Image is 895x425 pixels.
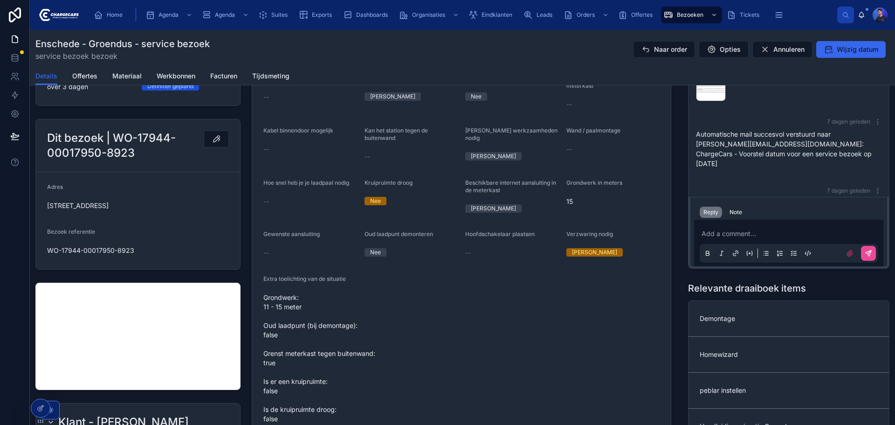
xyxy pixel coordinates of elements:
[37,7,79,22] img: App logo
[86,5,837,25] div: scrollable content
[730,209,742,216] div: Note
[35,37,210,50] h1: Enschede - Groendus - service bezoek
[688,282,806,295] h1: Relevante draaiboek items
[572,248,617,257] div: [PERSON_NAME]
[465,179,556,194] span: Beschikbare internet aansluiting in de meterkast
[566,145,572,154] span: --
[740,11,759,19] span: Tickets
[263,179,349,186] span: Hoe snel heb je je laadpaal nodig
[471,92,482,101] div: Nee
[465,230,535,237] span: Hoofdschakelaar plaatsen
[210,68,237,86] a: Facturen
[112,71,142,81] span: Materiaal
[654,45,687,54] span: Naar order
[72,71,97,81] span: Offertes
[312,11,332,19] span: Exports
[47,131,204,160] h2: Dit bezoek | WO-17944-00017950-8923
[158,11,179,19] span: Agenda
[91,7,129,23] a: Home
[47,201,229,210] span: [STREET_ADDRESS]
[252,71,289,81] span: Tijdsmeting
[661,7,722,23] a: Bezoeken
[356,11,388,19] span: Dashboards
[370,248,381,257] div: Nee
[696,129,881,168] p: Automatische mail succesvol verstuurd naar [PERSON_NAME][EMAIL_ADDRESS][DOMAIN_NAME]: ChargeCars ...
[365,179,413,186] span: Kruipruimte droog
[143,7,197,23] a: Agenda
[699,41,749,58] button: Opties
[296,7,338,23] a: Exports
[47,183,63,190] span: Adres
[724,7,766,23] a: Tickets
[47,82,88,91] p: over 3 dagen
[837,45,878,54] span: Wijzig datum
[566,230,613,237] span: Verzwaring nodig
[263,145,269,154] span: --
[263,248,269,258] span: --
[688,336,889,372] a: Homewizard
[615,7,659,23] a: Offertes
[726,207,746,218] button: Note
[633,41,695,58] button: Naar order
[566,127,620,134] span: Wand / paalmontage
[365,127,428,141] span: Kan het station tegen de buitenwand
[47,228,95,235] span: Bezoek referentie
[215,11,235,19] span: Agenda
[773,45,805,54] span: Annuleren
[147,82,193,91] div: Definitief gepland
[752,41,812,58] button: Annuleren
[210,71,237,81] span: Facturen
[521,7,559,23] a: Leads
[271,11,288,19] span: Suites
[566,197,660,206] span: 15
[465,127,558,141] span: [PERSON_NAME] werkzaamheden nodig
[35,71,57,81] span: Details
[466,7,519,23] a: Eindklanten
[827,118,870,125] span: 7 dagen geleden
[561,7,613,23] a: Orders
[396,7,464,23] a: Organisaties
[566,100,572,109] span: --
[537,11,552,19] span: Leads
[263,127,333,134] span: Kabel binnendoor mogelijk
[631,11,653,19] span: Offertes
[700,350,878,359] span: Homewizard
[577,11,595,19] span: Orders
[688,301,889,336] a: Demontage
[199,7,254,23] a: Agenda
[700,386,878,395] span: peblar instellen
[35,68,57,85] a: Details
[465,248,471,258] span: --
[816,41,886,58] button: Wijzig datum
[157,68,195,86] a: Werkbonnen
[263,230,320,237] span: Gewenste aansluiting
[365,230,433,237] span: Oud laadpunt demonteren
[370,197,381,205] div: Nee
[263,92,269,102] span: --
[700,314,878,323] span: Demontage
[471,152,516,160] div: [PERSON_NAME]
[35,50,210,62] span: service bezoek bezoek
[263,197,269,206] span: --
[365,152,370,161] span: --
[688,372,889,408] a: peblar instellen
[255,7,294,23] a: Suites
[263,275,346,282] span: Extra toelichting van de situatie
[370,92,415,101] div: [PERSON_NAME]
[471,204,516,213] div: [PERSON_NAME]
[340,7,394,23] a: Dashboards
[720,45,741,54] span: Opties
[72,68,97,86] a: Offertes
[566,179,622,186] span: Grondwerk in meters
[157,71,195,81] span: Werkbonnen
[412,11,445,19] span: Organisaties
[827,187,870,194] span: 7 dagen geleden
[47,246,229,255] span: WO-17944-00017950-8923
[677,11,703,19] span: Bezoeken
[107,11,123,19] span: Home
[252,68,289,86] a: Tijdsmeting
[112,68,142,86] a: Materiaal
[482,11,512,19] span: Eindklanten
[700,207,722,218] button: Reply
